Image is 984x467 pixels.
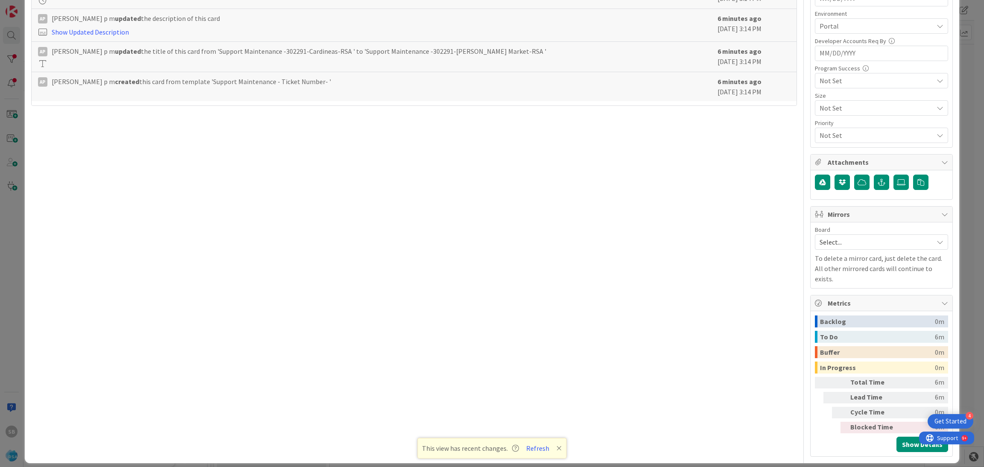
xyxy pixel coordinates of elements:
[935,346,944,358] div: 0m
[935,315,944,327] div: 0m
[815,65,948,71] div: Program Success
[934,417,966,426] div: Get Started
[820,315,935,327] div: Backlog
[820,346,935,358] div: Buffer
[966,412,973,420] div: 4
[901,407,944,418] div: 0m
[815,38,948,44] div: Developer Accounts Req By
[18,1,39,12] span: Support
[815,227,830,233] span: Board
[828,298,937,308] span: Metrics
[717,13,790,37] div: [DATE] 3:14 PM
[850,392,897,403] div: Lead Time
[115,77,139,86] b: created
[820,102,929,114] span: Not Set
[935,331,944,343] div: 6m
[115,14,141,23] b: updated
[38,77,47,87] div: Ap
[52,28,129,36] a: Show Updated Description
[422,443,519,453] span: This view has recent changes.
[815,253,948,284] p: To delete a mirror card, just delete the card. All other mirrored cards will continue to exists.
[820,129,929,141] span: Not Set
[524,443,553,454] button: Refresh
[820,362,935,374] div: In Progress
[820,46,943,61] input: MM/DD/YYYY
[717,46,790,67] div: [DATE] 3:14 PM
[815,93,948,99] div: Size
[815,120,948,126] div: Priority
[43,3,47,10] div: 9+
[52,13,220,23] span: [PERSON_NAME] p m the description of this card
[935,362,944,374] div: 0m
[38,47,47,56] div: Ap
[717,76,790,97] div: [DATE] 3:14 PM
[717,77,761,86] b: 6 minutes ago
[115,47,141,55] b: updated
[820,76,933,86] span: Not Set
[820,236,929,248] span: Select...
[901,377,944,388] div: 6m
[901,392,944,403] div: 6m
[896,437,948,452] button: Show Details
[928,414,973,429] div: Open Get Started checklist, remaining modules: 4
[52,76,331,87] span: [PERSON_NAME] p m this card from template 'Support Maintenance - Ticket Number- '
[820,21,933,31] span: Portal
[828,157,937,167] span: Attachments
[901,422,944,433] div: 0m
[828,209,937,219] span: Mirrors
[717,47,761,55] b: 6 minutes ago
[815,11,948,17] div: Environment
[52,46,546,56] span: [PERSON_NAME] p m the title of this card from 'Support Maintenance -302291-Cardineas-RSA ' to 'Su...
[38,14,47,23] div: Ap
[850,407,897,418] div: Cycle Time
[717,14,761,23] b: 6 minutes ago
[820,331,935,343] div: To Do
[850,377,897,388] div: Total Time
[850,422,897,433] div: Blocked Time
